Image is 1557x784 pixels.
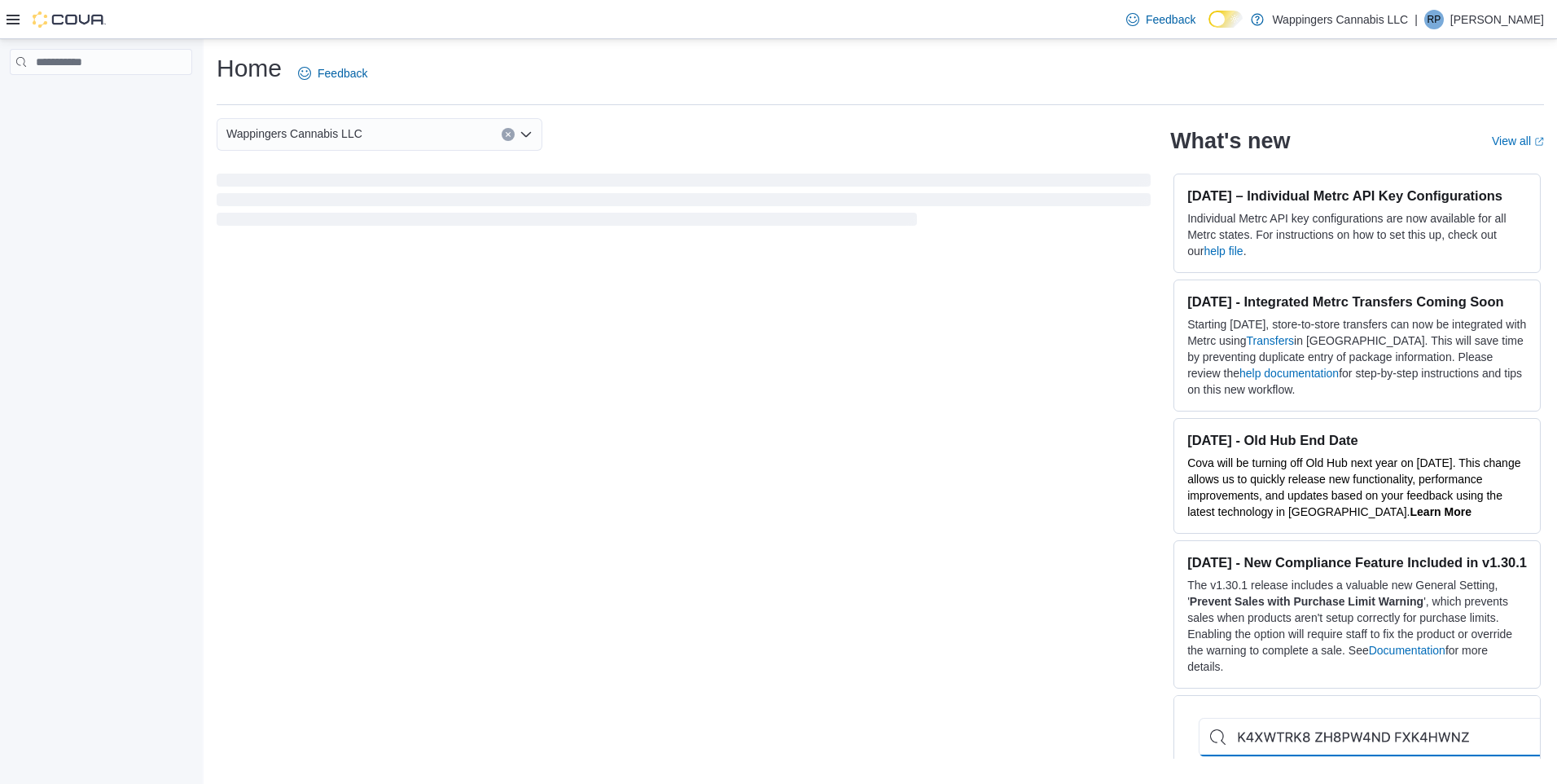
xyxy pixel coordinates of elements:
[1414,10,1418,29] p: |
[1369,644,1445,657] a: Documentation
[1187,554,1527,570] h3: [DATE] - New Compliance Feature Included in v1.30.1
[1450,10,1544,29] p: [PERSON_NAME]
[1534,137,1544,147] svg: External link
[1187,293,1527,310] h3: [DATE] - Integrated Metrc Transfers Coming Soon
[1190,595,1423,608] strong: Prevent Sales with Purchase Limit Warning
[520,128,533,141] button: Open list of options
[1170,128,1290,154] h2: What's new
[1187,187,1527,204] h3: [DATE] – Individual Metrc API Key Configurations
[1204,244,1243,258] a: help file
[1410,505,1471,518] a: Learn More
[217,177,1151,229] span: Loading
[1146,11,1195,28] span: Feedback
[502,128,515,141] button: Clear input
[1187,432,1527,448] h3: [DATE] - Old Hub End Date
[1120,3,1202,36] a: Feedback
[1428,10,1441,29] span: RP
[1187,577,1527,675] p: The v1.30.1 release includes a valuable new General Setting, ' ', which prevents sales when produ...
[1424,10,1444,29] div: Ripal Patel
[1239,367,1339,380] a: help documentation
[1187,456,1520,518] span: Cova will be turning off Old Hub next year on [DATE]. This change allows us to quickly release ne...
[1187,316,1527,398] p: Starting [DATE], store-to-store transfers can now be integrated with Metrc using in [GEOGRAPHIC_D...
[292,57,374,90] a: Feedback
[1208,11,1243,28] input: Dark Mode
[1272,10,1408,29] p: Wappingers Cannabis LLC
[1492,134,1544,148] a: View allExternal link
[33,11,106,28] img: Cova
[217,52,282,85] h1: Home
[226,124,362,143] span: Wappingers Cannabis LLC
[1187,210,1527,259] p: Individual Metrc API key configurations are now available for all Metrc states. For instructions ...
[1247,334,1295,347] a: Transfers
[1208,28,1209,29] span: Dark Mode
[318,65,367,81] span: Feedback
[10,78,192,117] nav: Complex example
